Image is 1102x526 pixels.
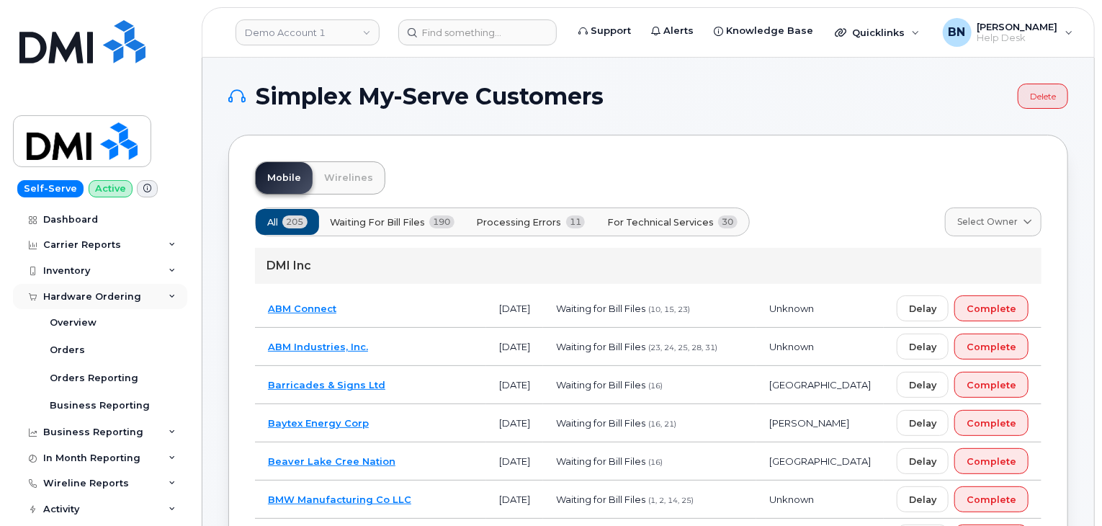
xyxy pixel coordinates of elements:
span: Complete [967,340,1016,354]
span: (1, 2, 14, 25) [648,496,694,505]
td: [DATE] [486,481,543,519]
span: 30 [718,215,738,228]
button: Delay [897,448,949,474]
a: Barricades & Signs Ltd [268,379,385,391]
a: ABM Connect [268,303,336,314]
span: (16) [648,458,663,467]
span: Delay [909,302,936,316]
span: Waiting for Bill Files [330,215,425,229]
td: [DATE] [486,442,543,481]
span: Waiting for Bill Files [556,379,645,391]
span: Complete [967,416,1016,430]
td: [DATE] [486,404,543,442]
span: Complete [967,378,1016,392]
span: Delay [909,493,936,507]
span: Processing Errors [477,215,562,229]
button: Complete [954,448,1029,474]
button: Delay [897,295,949,321]
span: Simplex My-Serve Customers [256,86,604,107]
a: Delete [1018,84,1068,109]
a: Beaver Lake Cree Nation [268,455,395,467]
span: For Technical Services [607,215,714,229]
td: [DATE] [486,366,543,404]
button: Complete [954,410,1029,436]
a: ABM Industries, Inc. [268,341,368,352]
div: DMI Inc [255,248,1041,284]
a: Select Owner [945,208,1041,236]
button: Complete [954,486,1029,512]
span: (10, 15, 23) [648,305,690,314]
button: Complete [954,372,1029,398]
a: BMW Manufacturing Co LLC [268,494,411,505]
a: Wirelines [313,162,385,194]
span: 190 [429,215,454,228]
button: Delay [897,486,949,512]
span: Waiting for Bill Files [556,417,645,429]
span: Complete [967,455,1016,468]
span: (16, 21) [648,419,676,429]
span: Delay [909,416,936,430]
a: Mobile [256,162,313,194]
span: Delay [909,340,936,354]
span: [GEOGRAPHIC_DATA] [769,379,871,391]
span: (23, 24, 25, 28, 31) [648,343,717,352]
button: Delay [897,334,949,360]
span: Select Owner [957,215,1018,228]
span: Unknown [769,303,814,314]
a: Baytex Energy Corp [268,417,369,429]
span: Complete [967,493,1016,507]
button: Complete [954,295,1029,321]
td: [DATE] [486,328,543,366]
td: [DATE] [486,290,543,328]
span: Waiting for Bill Files [556,341,645,352]
span: Unknown [769,494,814,505]
span: Unknown [769,341,814,352]
button: Delay [897,372,949,398]
span: Waiting for Bill Files [556,494,645,505]
button: Complete [954,334,1029,360]
span: [PERSON_NAME] [769,417,849,429]
span: Delay [909,455,936,468]
button: Delay [897,410,949,436]
span: Waiting for Bill Files [556,455,645,467]
span: [GEOGRAPHIC_DATA] [769,455,871,467]
span: Complete [967,302,1016,316]
span: Waiting for Bill Files [556,303,645,314]
span: (16) [648,381,663,391]
span: Delay [909,378,936,392]
span: 11 [566,215,586,228]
